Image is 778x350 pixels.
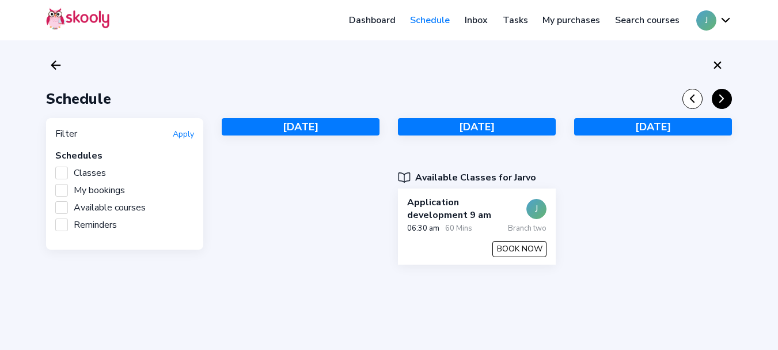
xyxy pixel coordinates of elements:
ion-icon: book outline [398,171,411,184]
ion-icon: close [711,58,724,72]
div: Branch two [508,223,547,234]
img: Skooly [46,7,109,30]
button: Jchevron down outline [696,10,732,31]
a: My purchases [535,11,608,29]
button: close [708,55,727,75]
button: chevron forward outline [712,89,732,109]
a: Inbox [457,11,495,29]
a: Tasks [495,11,536,29]
button: chevron back outline [682,89,703,109]
span: Schedule [46,89,111,109]
label: Classes [55,167,106,179]
a: Schedule [403,11,458,29]
div: J [526,199,547,219]
div: [DATE] [222,118,379,136]
div: [DATE] [398,118,556,136]
div: [DATE] [574,118,732,136]
span: Available Classes for Jarvo [415,171,536,184]
div: Application development 9 am [407,196,526,221]
label: Available courses [55,201,146,214]
label: My bookings [55,184,125,197]
button: BOOK NOW [492,241,547,257]
div: 06:30 am [407,223,445,234]
div: Filter [55,127,77,140]
div: 60 Mins [445,223,472,234]
button: Apply [173,129,194,140]
div: Schedules [55,149,194,162]
ion-icon: chevron forward outline [715,92,728,105]
ion-icon: chevron back outline [686,92,699,105]
ion-icon: arrow back outline [49,58,63,72]
label: Reminders [55,219,117,231]
button: arrow back outline [46,55,66,75]
a: Dashboard [341,11,403,29]
a: Search courses [608,11,687,29]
